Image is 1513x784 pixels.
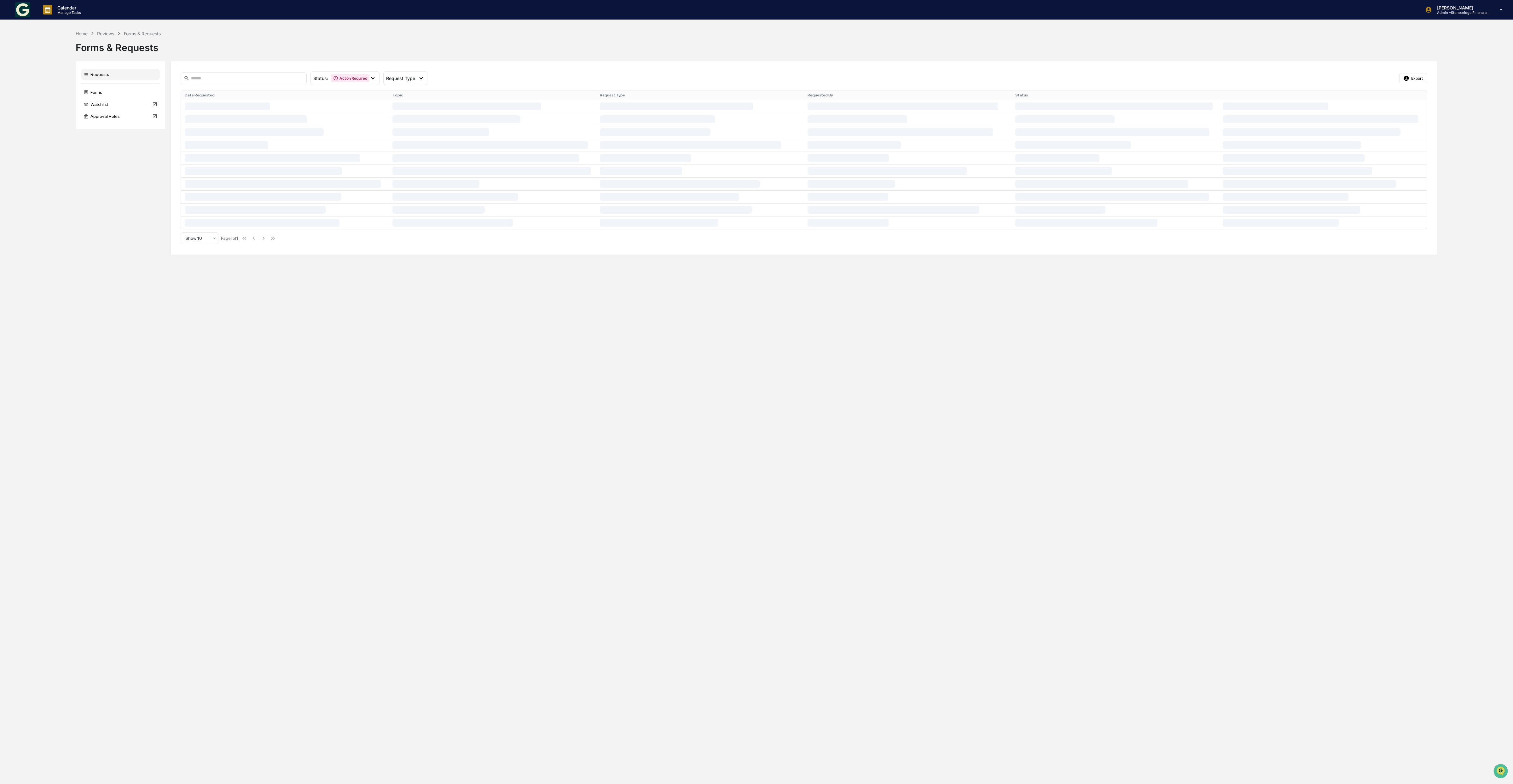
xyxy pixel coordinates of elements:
div: Reviews [97,31,114,36]
a: 🗄️Attestations [43,77,81,88]
span: Request Type [386,76,415,81]
div: 🖐️ [6,80,11,85]
div: Approval Roles [81,111,160,122]
div: 🗄️ [46,80,51,85]
th: Request Type [596,90,804,100]
img: logo [15,2,30,17]
button: Export [1399,73,1427,83]
div: Requests [81,69,160,80]
div: Home [76,31,88,36]
span: Attestations [52,79,78,86]
div: Forms & Requests [124,31,161,36]
div: We're available if you need us! [21,55,80,60]
div: Page 1 of 1 [221,236,238,241]
th: Date Requested [181,90,389,100]
a: 🔎Data Lookup [4,89,42,100]
img: 1746055101610-c473b297-6a78-478c-a979-82029cc54cd1 [6,48,18,60]
a: 🖐️Preclearance [4,77,43,88]
a: Powered byPylon [44,107,76,112]
p: Calendar [52,5,84,10]
th: Status [1012,90,1219,100]
th: Topic [389,90,596,100]
span: Data Lookup [13,91,40,98]
span: Status : [313,76,328,81]
button: Start new chat [107,50,115,58]
div: Start new chat [21,48,103,55]
iframe: Open customer support [1493,763,1510,780]
div: 🔎 [6,92,11,97]
div: Forms [81,87,160,98]
div: Forms & Requests [76,37,1437,53]
p: Admin • Stonebridge Financial Group [1432,10,1491,15]
div: Watchlist [81,99,160,110]
p: Manage Tasks [52,10,84,15]
p: [PERSON_NAME] [1432,5,1491,10]
span: Pylon [63,107,76,112]
p: How can we help? [6,13,115,23]
th: Requested By [804,90,1012,100]
div: Action Required [331,74,369,82]
span: Preclearance [13,79,41,86]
